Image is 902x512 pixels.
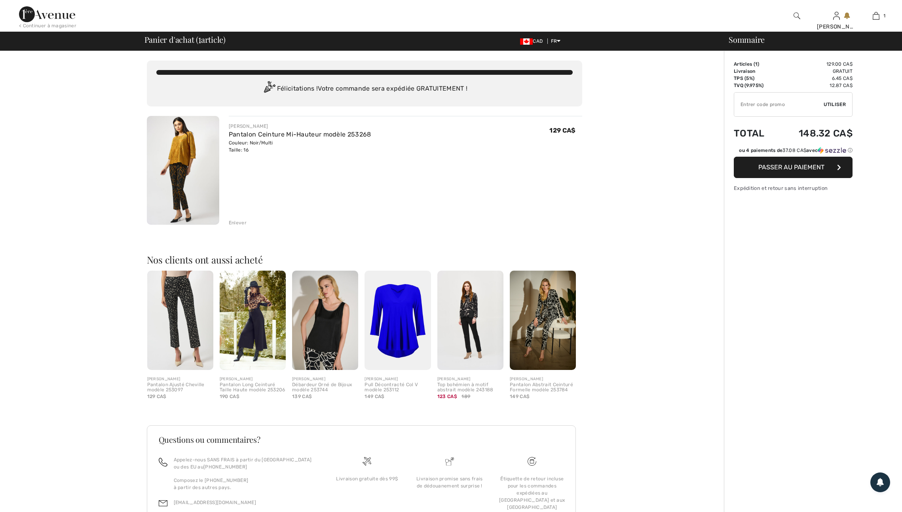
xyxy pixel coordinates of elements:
[159,499,167,508] img: email
[363,457,371,466] img: Livraison gratuite dès 99$
[782,148,806,153] span: 37.08 CA$
[510,271,576,370] img: Pantalon Abstrait Ceinturé Formelle modèle 253784
[220,271,286,370] img: Pantalon Long Ceinturé Taille Haute modèle 253206
[833,11,840,21] img: Mes infos
[777,75,853,82] td: 6.45 CA$
[873,11,879,21] img: Mon panier
[156,81,573,97] div: Félicitations ! Votre commande sera expédiée GRATUITEMENT !
[220,382,286,393] div: Pantalon Long Ceinturé Taille Haute modèle 253206
[520,38,533,45] img: Canadian Dollar
[777,120,853,147] td: 148.32 CA$
[147,382,213,393] div: Pantalon Ajusté Cheville modèle 253097
[520,38,546,44] span: CAD
[739,147,853,154] div: ou 4 paiements de avec
[437,376,503,382] div: [PERSON_NAME]
[794,11,800,21] img: recherche
[777,82,853,89] td: 12.87 CA$
[824,101,846,108] span: Utiliser
[147,255,582,264] h2: Nos clients ont aussi acheté
[777,68,853,75] td: Gratuit
[147,376,213,382] div: [PERSON_NAME]
[365,271,431,370] img: Pull Décontracté Col V modèle 253112
[174,456,317,470] p: Appelez-nous SANS FRAIS à partir du [GEOGRAPHIC_DATA] ou des EU au
[292,376,358,382] div: [PERSON_NAME]
[174,500,256,505] a: [EMAIL_ADDRESS][DOMAIN_NAME]
[203,464,247,470] a: [PHONE_NUMBER]
[445,457,454,466] img: Livraison promise sans frais de dédouanement surprise&nbsp;!
[755,61,758,67] span: 1
[292,394,312,399] span: 139 CA$
[497,475,567,511] div: Étiquette de retour incluse pour les commandes expédiées au [GEOGRAPHIC_DATA] et aux [GEOGRAPHIC_...
[261,81,277,97] img: Congratulation2.svg
[365,394,384,399] span: 149 CA$
[159,458,167,466] img: call
[734,147,853,157] div: ou 4 paiements de37.08 CA$avecSezzle Cliquez pour en savoir plus sur Sezzle
[229,139,371,154] div: Couleur: Noir/Multi Taille: 16
[510,382,576,393] div: Pantalon Abstrait Ceinturé Formelle modèle 253784
[734,68,777,75] td: Livraison
[437,271,503,370] img: Top bohémien à motif abstrait modèle 243188
[734,184,853,192] div: Expédition et retour sans interruption
[365,382,431,393] div: Pull Décontracté Col V modèle 253112
[437,394,457,399] span: 123 CA$
[777,61,853,68] td: 129.00 CA$
[198,34,201,44] span: 1
[817,23,856,31] div: [PERSON_NAME]
[719,36,897,44] div: Sommaire
[734,120,777,147] td: Total
[833,12,840,19] a: Se connecter
[528,457,536,466] img: Livraison gratuite dès 99$
[229,123,371,130] div: [PERSON_NAME]
[292,382,358,393] div: Débardeur Orné de Bijoux modèle 253744
[19,6,75,22] img: 1ère Avenue
[461,393,470,400] span: 189
[734,82,777,89] td: TVQ (9.975%)
[437,382,503,393] div: Top bohémien à motif abstrait modèle 243188
[883,12,885,19] span: 1
[174,477,317,491] p: Composez le [PHONE_NUMBER] à partir des autres pays.
[734,157,853,178] button: Passer au paiement
[220,394,239,399] span: 190 CA$
[147,271,213,370] img: Pantalon Ajusté Cheville modèle 253097
[19,22,76,29] div: < Continuer à magasiner
[510,394,530,399] span: 149 CA$
[758,163,824,171] span: Passer au paiement
[229,219,247,226] div: Enlever
[510,376,576,382] div: [PERSON_NAME]
[734,93,824,116] input: Code promo
[551,38,561,44] span: FR
[147,394,167,399] span: 129 CA$
[144,36,226,44] span: Panier d'achat ( article)
[229,131,371,138] a: Pantalon Ceinture Mi-Hauteur modèle 253268
[549,127,575,134] span: 129 CA$
[365,376,431,382] div: [PERSON_NAME]
[734,75,777,82] td: TPS (5%)
[415,475,484,489] div: Livraison promise sans frais de dédouanement surprise !
[818,147,846,154] img: Sezzle
[856,11,895,21] a: 1
[147,116,219,225] img: Pantalon Ceinture Mi-Hauteur modèle 253268
[734,61,777,68] td: Articles ( )
[159,436,564,444] h3: Questions ou commentaires?
[292,271,358,370] img: Débardeur Orné de Bijoux modèle 253744
[332,475,402,482] div: Livraison gratuite dès 99$
[220,376,286,382] div: [PERSON_NAME]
